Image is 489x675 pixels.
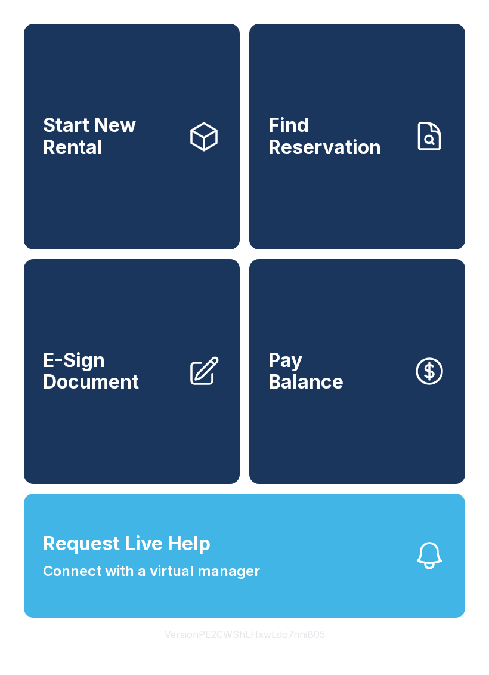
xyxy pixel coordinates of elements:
span: E-Sign Document [43,350,178,393]
span: Find Reservation [268,115,403,158]
a: Start New Rental [24,24,240,249]
span: Pay Balance [268,350,343,393]
a: Find Reservation [249,24,465,249]
button: Request Live HelpConnect with a virtual manager [24,494,465,618]
span: Connect with a virtual manager [43,560,260,582]
a: E-Sign Document [24,259,240,485]
span: Request Live Help [43,529,211,558]
a: PayBalance [249,259,465,485]
button: VersionPE2CWShLHxwLdo7nhiB05 [155,618,335,651]
span: Start New Rental [43,115,178,158]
